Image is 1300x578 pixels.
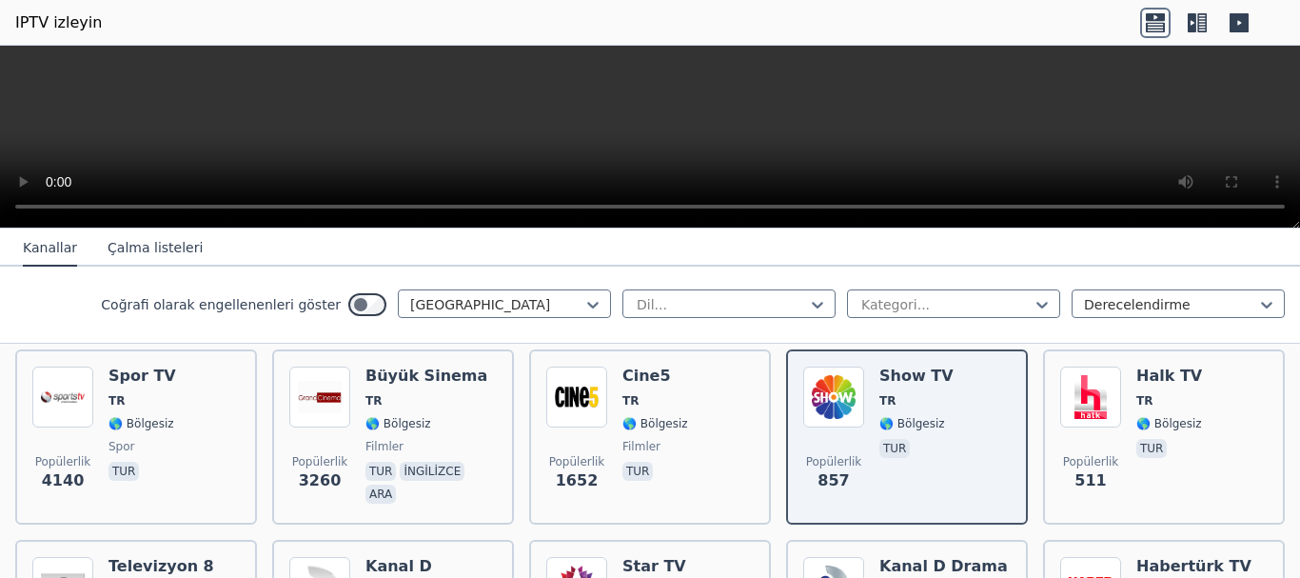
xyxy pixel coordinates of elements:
[299,471,342,489] font: 3260
[365,417,431,430] font: 🌎 Bölgesiz
[32,367,93,428] img: Sports TV
[15,13,102,31] font: IPTV izleyin
[879,417,945,430] font: 🌎 Bölgesiz
[626,465,649,478] font: tur
[369,465,392,478] font: tur
[365,557,432,575] font: Kanal D
[42,471,85,489] font: 4140
[622,394,639,408] font: TR
[1136,417,1202,430] font: 🌎 Bölgesiz
[622,367,671,385] font: Cine5
[1060,367,1121,428] img: Halk TV
[404,465,461,478] font: ingilizce
[108,557,214,575] font: Televizyon 8
[1136,557,1251,575] font: Habertürk TV
[622,440,660,453] font: filmler
[622,417,688,430] font: 🌎 Bölgesiz
[1063,455,1119,468] font: Popülerlik
[1140,442,1163,455] font: tur
[879,557,1008,575] font: Kanal D Drama
[108,394,125,408] font: TR
[112,465,135,478] font: tur
[35,455,91,468] font: Popülerlik
[365,440,404,453] font: filmler
[292,455,348,468] font: Popülerlik
[108,440,135,453] font: spor
[108,367,176,385] font: Spor TV
[803,367,864,428] img: Show TV
[15,11,102,34] a: IPTV izleyin
[806,455,862,468] font: Popülerlik
[108,417,174,430] font: 🌎 Bölgesiz
[289,367,350,428] img: Grand Cinema
[622,557,686,575] font: Star TV
[23,240,77,255] font: Kanallar
[817,471,849,489] font: 857
[108,240,203,255] font: Çalma listeleri
[365,394,382,408] font: TR
[369,488,392,501] font: ara
[101,297,341,312] font: Coğrafi olarak engellenenleri göster
[879,367,954,385] font: Show TV
[1136,367,1202,385] font: Halk TV
[365,367,487,385] font: Büyük Sinema
[1074,471,1106,489] font: 511
[1136,394,1152,408] font: TR
[108,230,203,267] button: Çalma listeleri
[883,442,906,455] font: tur
[879,394,896,408] font: TR
[23,230,77,267] button: Kanallar
[546,367,607,428] img: Cine5
[549,455,605,468] font: Popülerlik
[556,471,599,489] font: 1652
